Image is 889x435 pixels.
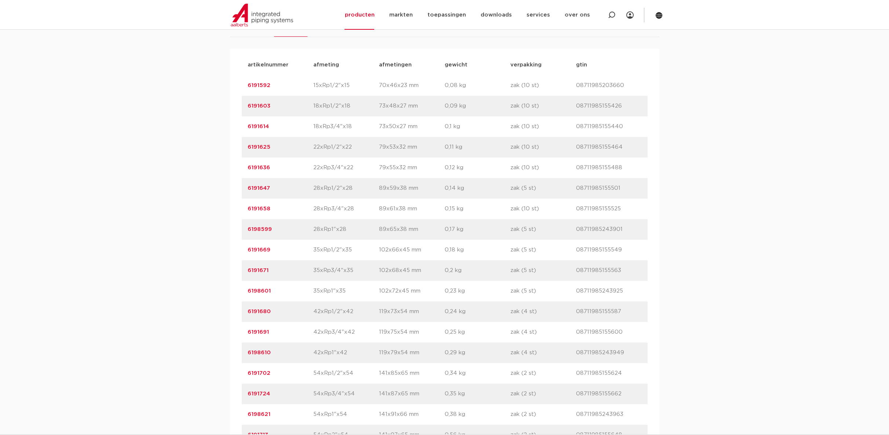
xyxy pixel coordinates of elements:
p: 42xRp3/4"x42 [313,328,379,337]
p: zak (5 st) [510,225,576,234]
p: 08711985155488 [576,163,642,172]
p: 0,17 kg [445,225,510,234]
a: 6198599 [248,226,272,232]
p: 08711985155563 [576,266,642,275]
p: 08711985243925 [576,287,642,296]
p: 0,35 kg [445,389,510,398]
p: 119x73x54 mm [379,307,445,316]
p: 0,14 kg [445,184,510,193]
p: 79x55x32 mm [379,163,445,172]
a: 6191603 [248,103,270,109]
p: 54xRp1"x54 [313,410,379,419]
p: 18xRp1/2"x18 [313,102,379,110]
p: 89x59x38 mm [379,184,445,193]
a: 6191669 [248,247,270,253]
p: 08711985155464 [576,143,642,152]
p: 0,29 kg [445,348,510,357]
p: 141x87x65 mm [379,389,445,398]
p: 42xRp1/2"x42 [313,307,379,316]
p: 22xRp1/2"x22 [313,143,379,152]
p: zak (4 st) [510,307,576,316]
a: 6198601 [248,288,271,294]
p: 28xRp1/2"x28 [313,184,379,193]
p: 08711985243963 [576,410,642,419]
a: 6198610 [248,350,271,355]
p: gtin [576,61,642,69]
a: 6191636 [248,165,270,170]
p: artikelnummer [248,61,313,69]
p: 08711985243901 [576,225,642,234]
a: 6191671 [248,268,269,273]
p: 35xRp1"x35 [313,287,379,296]
p: 0,24 kg [445,307,510,316]
p: 0,23 kg [445,287,510,296]
p: 22xRp3/4"x22 [313,163,379,172]
p: zak (2 st) [510,389,576,398]
p: 08711985243949 [576,348,642,357]
p: 35xRp3/4"x35 [313,266,379,275]
p: 08711985155600 [576,328,642,337]
a: 6191724 [248,391,270,396]
p: zak (10 st) [510,122,576,131]
p: 89x61x38 mm [379,204,445,213]
a: 6191614 [248,124,269,129]
p: zak (2 st) [510,410,576,419]
p: 42xRp1"x42 [313,348,379,357]
p: 54xRp1/2"x54 [313,369,379,378]
p: afmetingen [379,61,445,69]
p: 0,34 kg [445,369,510,378]
p: 73x50x27 mm [379,122,445,131]
p: zak (10 st) [510,81,576,90]
p: 18xRp3/4"x18 [313,122,379,131]
p: 0,15 kg [445,204,510,213]
p: 0,1 kg [445,122,510,131]
p: zak (10 st) [510,204,576,213]
p: 79x53x32 mm [379,143,445,152]
p: 08711985155587 [576,307,642,316]
p: 0,09 kg [445,102,510,110]
p: 08711985155662 [576,389,642,398]
a: 6191658 [248,206,270,211]
p: gewicht [445,61,510,69]
p: 0,11 kg [445,143,510,152]
p: 102x66x45 mm [379,246,445,254]
p: 08711985155501 [576,184,642,193]
p: 0,08 kg [445,81,510,90]
p: 0,25 kg [445,328,510,337]
p: 119x79x54 mm [379,348,445,357]
p: 0,18 kg [445,246,510,254]
p: 70x46x23 mm [379,81,445,90]
p: zak (5 st) [510,246,576,254]
p: 08711985155440 [576,122,642,131]
p: 08711985155549 [576,246,642,254]
p: zak (5 st) [510,184,576,193]
p: 0,38 kg [445,410,510,419]
a: 6191647 [248,185,270,191]
a: 6191592 [248,83,270,88]
p: 141x91x66 mm [379,410,445,419]
p: 08711985155525 [576,204,642,213]
p: zak (10 st) [510,102,576,110]
p: verpakking [510,61,576,69]
p: 28xRp1"x28 [313,225,379,234]
p: zak (5 st) [510,287,576,296]
p: zak (5 st) [510,266,576,275]
p: 15xRp1/2"x15 [313,81,379,90]
p: zak (2 st) [510,369,576,378]
p: 119x75x54 mm [379,328,445,337]
p: 08711985155624 [576,369,642,378]
p: 54xRp3/4"x54 [313,389,379,398]
p: zak (10 st) [510,143,576,152]
p: zak (4 st) [510,328,576,337]
p: afmeting [313,61,379,69]
p: zak (4 st) [510,348,576,357]
p: 141x85x65 mm [379,369,445,378]
p: 08711985203660 [576,81,642,90]
p: 0,12 kg [445,163,510,172]
a: 6191680 [248,309,271,314]
p: 08711985155426 [576,102,642,110]
a: 6191691 [248,329,269,335]
p: 89x65x38 mm [379,225,445,234]
a: 6198621 [248,412,270,417]
p: 102x68x45 mm [379,266,445,275]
